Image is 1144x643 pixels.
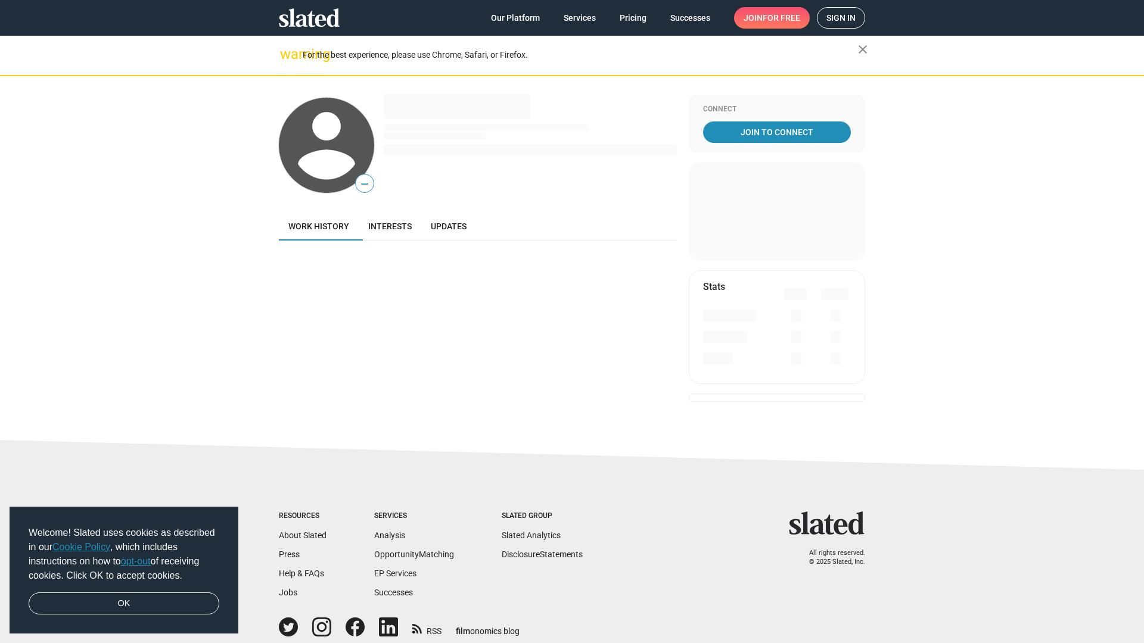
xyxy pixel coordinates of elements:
[374,530,405,540] a: Analysis
[744,7,800,29] span: Join
[279,212,359,241] a: Work history
[29,592,219,615] a: dismiss cookie message
[856,42,870,57] mat-icon: close
[703,105,851,114] div: Connect
[421,212,476,241] a: Updates
[661,7,720,29] a: Successes
[279,550,300,559] a: Press
[279,511,327,521] div: Resources
[734,7,810,29] a: Joinfor free
[502,550,583,559] a: DisclosureStatements
[554,7,605,29] a: Services
[303,47,858,63] div: For the best experience, please use Chrome, Safari, or Firefox.
[620,7,646,29] span: Pricing
[763,7,800,29] span: for free
[826,8,856,28] span: Sign in
[10,507,238,634] div: cookieconsent
[564,7,596,29] span: Services
[359,212,421,241] a: Interests
[52,542,110,552] a: Cookie Policy
[374,511,454,521] div: Services
[374,550,454,559] a: OpportunityMatching
[502,511,583,521] div: Slated Group
[797,549,865,566] p: All rights reserved. © 2025 Slated, Inc.
[279,530,327,540] a: About Slated
[431,221,467,231] span: Updates
[280,47,294,61] mat-icon: warning
[502,530,561,540] a: Slated Analytics
[356,176,374,192] span: —
[368,221,412,231] span: Interests
[703,280,725,293] mat-card-title: Stats
[29,526,219,583] span: Welcome! Slated uses cookies as described in our , which includes instructions on how to of recei...
[412,619,442,637] a: RSS
[491,7,540,29] span: Our Platform
[374,588,413,597] a: Successes
[288,221,349,231] span: Work history
[610,7,656,29] a: Pricing
[374,569,416,578] a: EP Services
[456,616,520,637] a: filmonomics blog
[670,7,710,29] span: Successes
[279,569,324,578] a: Help & FAQs
[456,626,470,636] span: film
[121,556,151,566] a: opt-out
[481,7,549,29] a: Our Platform
[817,7,865,29] a: Sign in
[279,588,297,597] a: Jobs
[705,121,848,143] span: Join To Connect
[703,121,851,143] a: Join To Connect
